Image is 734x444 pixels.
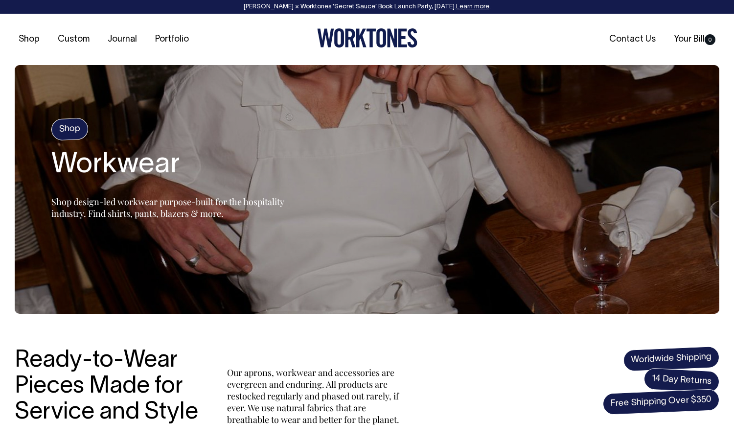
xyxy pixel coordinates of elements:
[51,118,89,141] h4: Shop
[151,31,193,47] a: Portfolio
[456,4,489,10] a: Learn more
[623,346,720,372] span: Worldwide Shipping
[10,3,724,10] div: [PERSON_NAME] × Worktones ‘Secret Sauce’ Book Launch Party, [DATE]. .
[54,31,93,47] a: Custom
[602,389,720,415] span: Free Shipping Over $350
[15,348,206,425] h3: Ready-to-Wear Pieces Made for Service and Style
[605,31,660,47] a: Contact Us
[51,150,296,181] h2: Workwear
[15,31,44,47] a: Shop
[670,31,719,47] a: Your Bill0
[51,196,284,219] span: Shop design-led workwear purpose-built for the hospitality industry. Find shirts, pants, blazers ...
[227,367,403,425] p: Our aprons, workwear and accessories are evergreen and enduring. All products are restocked regul...
[104,31,141,47] a: Journal
[705,34,715,45] span: 0
[643,368,720,393] span: 14 Day Returns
